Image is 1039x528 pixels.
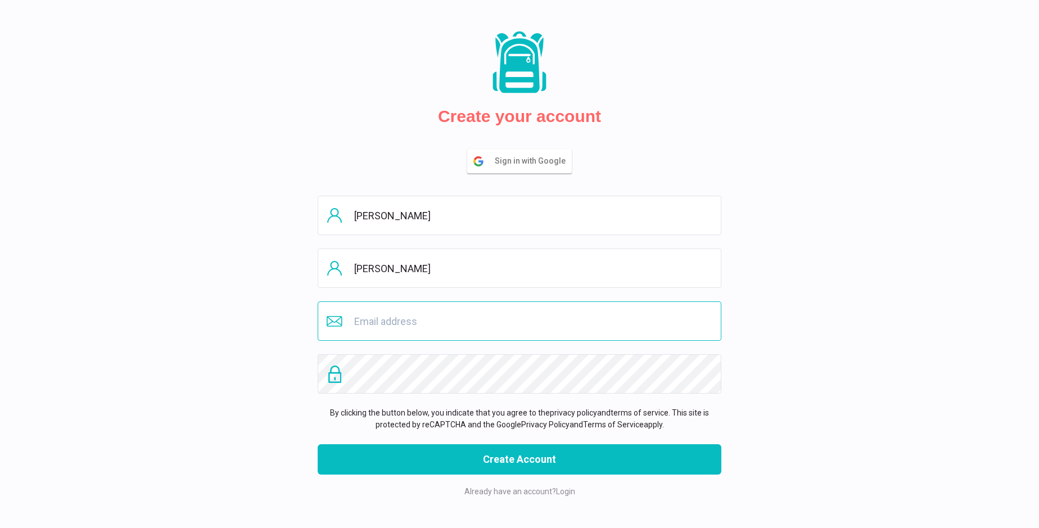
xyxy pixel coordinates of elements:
[318,486,721,498] p: Already have an account?
[521,420,570,429] a: Privacy Policy
[438,106,601,127] h2: Create your account
[550,408,597,417] a: privacy policy
[583,420,644,429] a: Terms of Service
[611,408,668,417] a: terms of service
[318,444,721,475] button: Create Account
[489,30,550,95] img: Packs logo
[318,301,721,341] input: Email address
[556,487,575,496] a: Login
[467,149,572,173] button: Sign in with Google
[318,249,721,288] input: Last name
[318,196,721,235] input: First name
[495,150,571,173] span: Sign in with Google
[318,407,721,431] p: By clicking the button below, you indicate that you agree to the and . This site is protected by ...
